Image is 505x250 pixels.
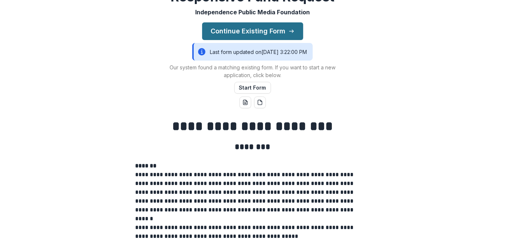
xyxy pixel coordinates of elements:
button: word-download [239,97,251,108]
div: Last form updated on [DATE] 3:22:00 PM [192,43,313,61]
button: Start Form [234,82,271,94]
p: Our system found a matching existing form. If you want to start a new application, click below. [161,64,344,79]
button: pdf-download [254,97,266,108]
button: Continue Existing Form [202,22,303,40]
p: Independence Public Media Foundation [195,8,310,17]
